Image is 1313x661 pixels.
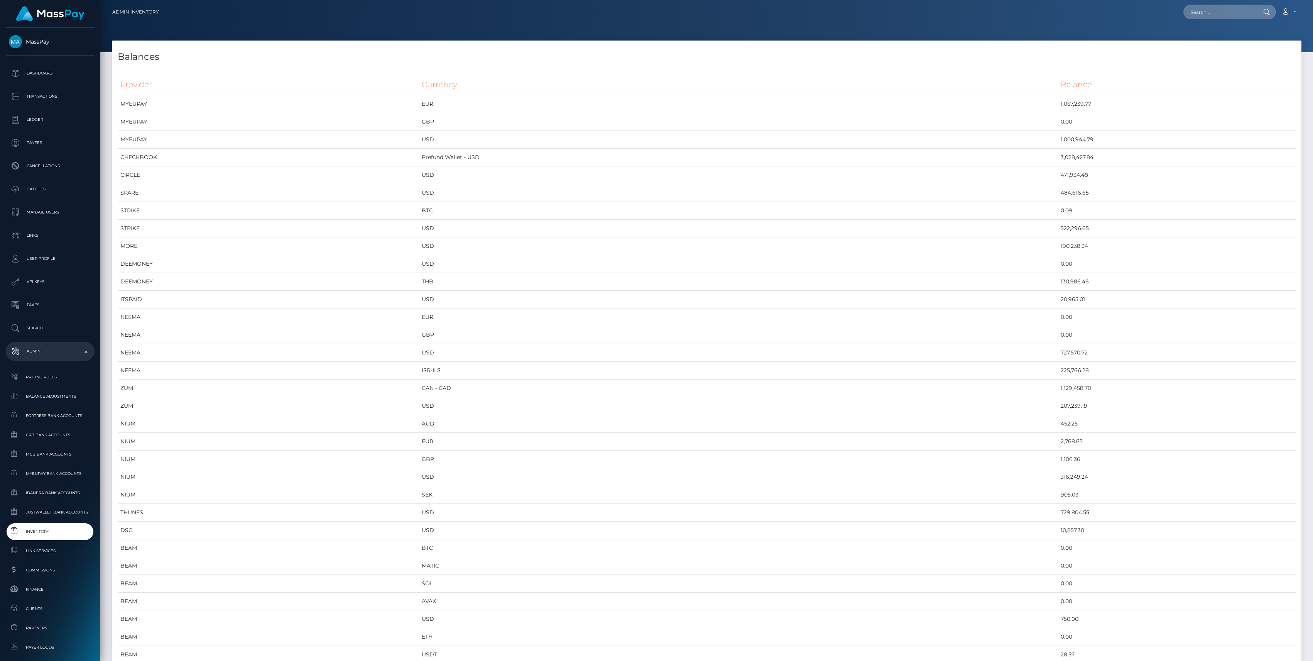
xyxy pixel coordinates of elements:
td: 0.00 [1058,575,1296,593]
td: MYEUPAY [118,131,419,149]
td: USD [419,504,1058,522]
span: CRB Bank Accounts [9,430,91,439]
td: USD [419,610,1058,628]
td: GBP [419,326,1058,344]
a: Ibanera Bank Accounts [6,485,95,501]
td: BTC [419,202,1058,220]
td: 0.00 [1058,113,1296,131]
a: Inventory [6,523,95,540]
img: MassPay Logo [16,6,84,21]
td: 729,804.55 [1058,504,1296,522]
span: MassPay [6,38,95,45]
a: User Profile [6,249,95,268]
td: 0.09 [1058,202,1296,220]
td: DEEMONEY [118,273,419,291]
td: NEEMA [118,362,419,380]
span: Clients [9,604,91,613]
a: Links [6,226,95,245]
td: 484,616.65 [1058,184,1296,202]
a: Payer Logos [6,639,95,656]
p: Links [9,230,91,241]
span: Finance [9,585,91,594]
td: MYEUPAY [118,95,419,113]
td: ZUM [118,397,419,415]
td: ITSPAID [118,291,419,308]
td: CIRCLE [118,166,419,184]
td: USD [419,237,1058,255]
span: JustWallet Bank Accounts [9,508,91,517]
td: EUR [419,308,1058,326]
td: EUR [419,433,1058,451]
td: 452.25 [1058,415,1296,433]
td: BEAM [118,628,419,646]
td: DEEMONEY [118,255,419,273]
td: EUR [419,95,1058,113]
p: Cancellations [9,160,91,172]
td: USD [419,184,1058,202]
td: AVAX [419,593,1058,610]
a: Ledger [6,110,95,129]
td: BEAM [118,610,419,628]
th: Currency [419,74,1058,95]
a: Payees [6,133,95,153]
a: Dashboard [6,64,95,83]
td: 0.00 [1058,255,1296,273]
td: BEAM [118,593,419,610]
a: Batches [6,180,95,199]
td: THUNES [118,504,419,522]
td: 905.03 [1058,486,1296,504]
span: MyEUPay Bank Accounts [9,469,91,478]
a: Balance Adjustments [6,388,95,405]
td: AUD [419,415,1058,433]
td: USD [419,522,1058,539]
td: STRIKE [118,202,419,220]
p: Manage Users [9,207,91,218]
td: NEEMA [118,344,419,362]
td: BEAM [118,575,419,593]
a: CRB Bank Accounts [6,427,95,443]
a: Manage Users [6,203,95,222]
p: Transactions [9,91,91,102]
td: 207,239.19 [1058,397,1296,415]
td: USD [419,220,1058,237]
td: NIUM [118,451,419,468]
a: Fortress Bank Accounts [6,407,95,424]
p: Search [9,322,91,334]
span: Partners [9,624,91,632]
a: Partners [6,620,95,636]
td: SPARE [118,184,419,202]
a: Admin Inventory [112,4,159,20]
td: 1,057,239.77 [1058,95,1296,113]
td: USD [419,344,1058,362]
span: Balance Adjustments [9,392,91,401]
span: Commissions [9,566,91,575]
td: GBP [419,451,1058,468]
td: CHECKBOOK [118,149,419,166]
span: Ibanera Bank Accounts [9,488,91,497]
td: NIUM [118,486,419,504]
td: BEAM [118,557,419,575]
a: Commissions [6,562,95,578]
td: THB [419,273,1058,291]
td: 0.00 [1058,326,1296,344]
td: 225,766.28 [1058,362,1296,380]
td: BTC [419,539,1058,557]
td: 727,570.72 [1058,344,1296,362]
td: NIUM [118,433,419,451]
td: DSG [118,522,419,539]
a: API Keys [6,272,95,292]
td: SEK [419,486,1058,504]
span: Link Services [9,546,91,555]
span: Inventory [9,527,91,536]
td: USD [419,291,1058,308]
td: NIUM [118,468,419,486]
td: 750.00 [1058,610,1296,628]
p: Payees [9,137,91,149]
td: Prefund Wallet - USD [419,149,1058,166]
td: 0.00 [1058,557,1296,575]
td: BEAM [118,539,419,557]
p: Ledger [9,114,91,125]
td: GBP [419,113,1058,131]
a: Admin [6,342,95,361]
span: Payer Logos [9,643,91,652]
